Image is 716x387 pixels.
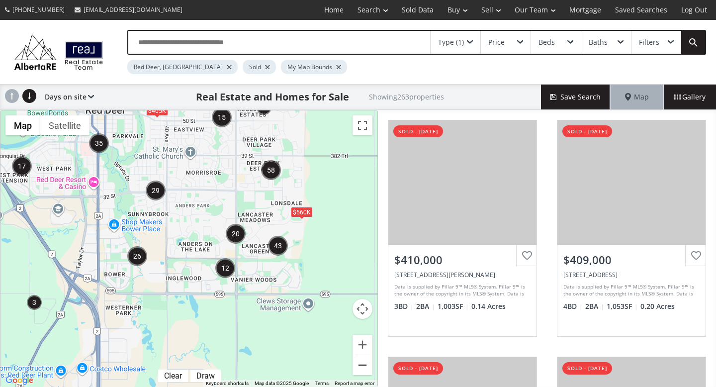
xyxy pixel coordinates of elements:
[547,110,716,347] a: sold - [DATE]$409,000[STREET_ADDRESS]Data is supplied by Pillar 9™ MLS® System. Pillar 9™ is the ...
[353,335,372,355] button: Zoom in
[541,85,611,109] button: Save Search
[369,93,444,100] h2: Showing 263 properties
[563,301,583,311] span: 4 BD
[416,301,435,311] span: 2 BA
[40,85,94,109] div: Days on site
[127,246,147,266] div: 26
[378,110,547,347] a: sold - [DATE]$410,000[STREET_ADDRESS][PERSON_NAME]Data is supplied by Pillar 9™ MLS® System. Pill...
[538,39,555,46] div: Beds
[40,115,89,135] button: Show satellite imagery
[206,380,249,387] button: Keyboard shortcuts
[70,0,187,19] a: [EMAIL_ADDRESS][DOMAIN_NAME]
[640,301,675,311] span: 0.20 Acres
[488,39,505,46] div: Price
[162,371,184,381] div: Clear
[607,301,638,311] span: 1,053 SF
[215,258,235,278] div: 12
[563,271,700,279] div: 54 Sherwood Crescent, Red Deer, AB T4N 0A6
[146,181,166,200] div: 29
[394,252,531,268] div: $410,000
[585,301,604,311] span: 2 BA
[3,374,36,387] a: Open this area in Google Maps (opens a new window)
[268,236,288,256] div: 43
[89,133,109,153] div: 35
[353,115,372,135] button: Toggle fullscreen view
[471,301,506,311] span: 0.14 Acres
[394,283,528,298] div: Data is supplied by Pillar 9™ MLS® System. Pillar 9™ is the owner of the copyright in its MLS® Sy...
[281,60,347,74] div: My Map Bounds
[190,371,221,381] div: Click to draw.
[353,355,372,375] button: Zoom out
[212,107,232,127] div: 15
[158,371,188,381] div: Click to clear.
[394,301,414,311] span: 3 BD
[10,32,107,73] img: Logo
[255,381,309,386] span: Map data ©2025 Google
[639,39,659,46] div: Filters
[127,60,238,74] div: Red Deer, [GEOGRAPHIC_DATA]
[335,381,374,386] a: Report a map error
[563,252,700,268] div: $409,000
[84,5,182,14] span: [EMAIL_ADDRESS][DOMAIN_NAME]
[261,160,281,180] div: 58
[5,115,40,135] button: Show street map
[315,381,329,386] a: Terms
[611,85,663,109] div: Map
[196,90,349,104] h1: Real Estate and Homes for Sale
[353,299,372,319] button: Map camera controls
[291,207,313,217] div: $560K
[146,105,168,115] div: $405K
[226,224,246,244] div: 20
[257,100,271,115] div: 3
[589,39,608,46] div: Baths
[12,156,32,176] div: 17
[663,85,716,109] div: Gallery
[625,92,649,102] span: Map
[3,374,36,387] img: Google
[27,295,42,310] div: 3
[12,5,65,14] span: [PHONE_NUMBER]
[563,283,697,298] div: Data is supplied by Pillar 9™ MLS® System. Pillar 9™ is the owner of the copyright in its MLS® Sy...
[674,92,706,102] span: Gallery
[394,271,531,279] div: 123 Duston Street, Red Deer, AB T4R2V8
[194,371,217,381] div: Draw
[438,39,464,46] div: Type (1)
[243,60,276,74] div: Sold
[438,301,469,311] span: 1,003 SF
